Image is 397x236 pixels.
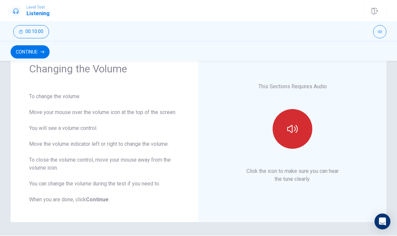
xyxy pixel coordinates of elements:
button: Continue [11,45,50,59]
p: Click the icon to make sure you can hear the tune clearly. [246,167,339,183]
span: 00:10:00 [25,29,43,34]
span: Level Test [26,5,50,10]
p: This Sections Requires Audio [258,83,327,91]
b: Continue [86,196,109,203]
button: 00:10:00 [13,25,49,38]
div: Open Intercom Messenger [375,214,390,229]
h1: Listening [26,10,50,18]
div: To change the volume: Move your mouse over the volume icon at the top of the screen. You will see... [29,93,180,204]
h1: Changing the Volume [29,62,180,75]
